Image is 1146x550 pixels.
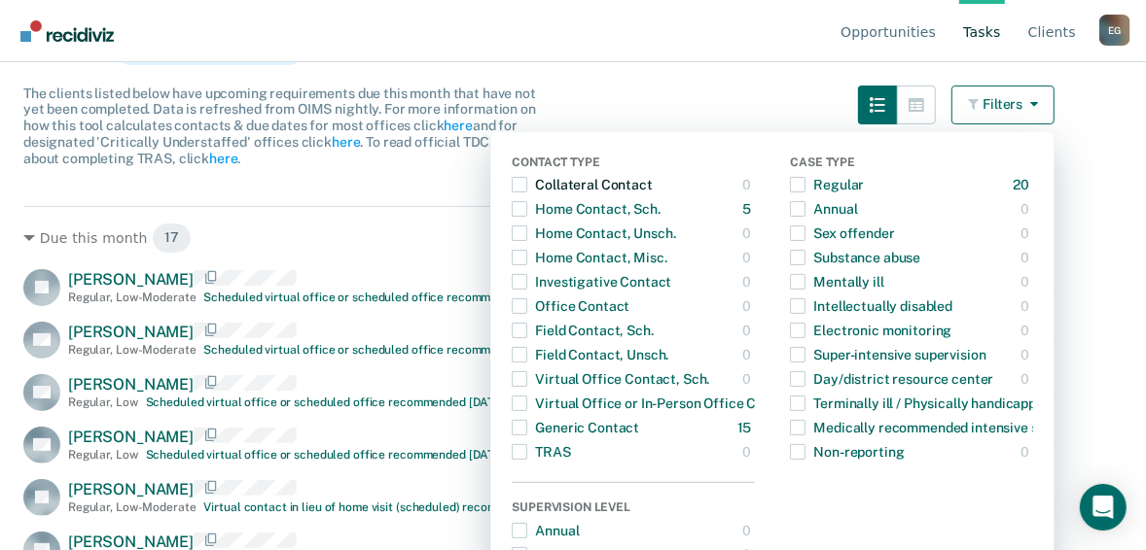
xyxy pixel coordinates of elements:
div: 20 [1014,169,1034,200]
div: Regular , Low-Moderate [68,291,197,304]
div: 5 [743,193,756,224]
div: Terminally ill / Physically handicapped [790,388,1052,419]
div: 0 [743,242,756,273]
div: 0 [743,515,756,546]
span: [PERSON_NAME] [68,428,194,446]
div: 0 [1021,242,1034,273]
div: Mentally ill [790,266,883,297]
div: Office Contact [512,291,629,322]
span: [PERSON_NAME] [68,480,194,498]
div: 0 [1021,315,1034,346]
div: Annual [790,193,857,224]
div: TRAS [512,436,570,467]
div: Collateral Contact [512,169,652,200]
div: Virtual contact in lieu of home visit (scheduled) recommended [DATE] [204,500,581,514]
span: 17 [152,223,192,254]
a: here [332,134,360,150]
div: Field Contact, Sch. [512,315,653,346]
div: Home Contact, Unsch. [512,218,675,249]
div: Scheduled virtual office or scheduled office recommended [DATE] [204,291,564,304]
div: Medically recommended intensive supervision [790,412,1102,443]
div: Regular , Low-Moderate [68,343,197,357]
div: Regular , Low [68,448,138,462]
div: Virtual Office or In-Person Office Contact [512,388,798,419]
div: Investigative Contact [512,266,671,297]
span: [PERSON_NAME] [68,323,194,341]
div: Day/district resource center [790,363,993,395]
div: Tasks [23,30,1123,70]
div: 0 [1021,218,1034,249]
div: Generic Contact [512,412,639,443]
div: Open Intercom Messenger [1080,484,1127,531]
div: Scheduled virtual office or scheduled office recommended [DATE] [146,448,506,462]
button: Profile dropdown button [1099,15,1130,46]
span: The clients listed below have upcoming requirements due this month that have not yet been complet... [23,86,536,166]
span: [PERSON_NAME] [68,375,194,394]
a: here [209,151,237,166]
div: 0 [743,266,756,297]
div: Substance abuse [790,242,920,273]
img: Recidiviz [20,20,114,42]
div: Scheduled virtual office or scheduled office recommended [DATE] [204,343,564,357]
div: Super-intensive supervision [790,339,985,370]
div: Scheduled virtual office or scheduled office recommended [DATE] [146,395,506,409]
div: 0 [743,339,756,370]
span: [PERSON_NAME] [68,270,194,289]
div: Electronic monitoring [790,315,951,346]
div: Regular [790,169,864,200]
div: Case Type [790,155,1033,173]
div: 15 [737,412,756,443]
div: Contact Type [512,155,755,173]
button: Filters [951,86,1055,124]
div: 0 [743,291,756,322]
div: Intellectually disabled [790,291,952,322]
div: Supervision Level [512,500,755,518]
div: 0 [1021,193,1034,224]
div: Home Contact, Sch. [512,193,660,224]
div: Regular , Low-Moderate [68,500,197,514]
div: 0 [743,218,756,249]
div: Virtual Office Contact, Sch. [512,363,709,395]
div: 0 [1021,436,1034,467]
div: Due this month 17 [23,223,1055,254]
div: 0 [1021,291,1034,322]
div: Field Contact, Unsch. [512,339,668,370]
div: Annual [512,515,579,546]
div: 0 [1021,363,1034,395]
div: 0 [743,363,756,395]
div: Regular , Low [68,395,138,409]
div: 0 [1021,266,1034,297]
div: Sex offender [790,218,894,249]
a: here [444,118,472,133]
div: Non-reporting [790,436,904,467]
div: 0 [743,169,756,200]
div: 0 [743,436,756,467]
div: E G [1099,15,1130,46]
div: 0 [743,315,756,346]
div: 0 [1021,339,1034,370]
div: Home Contact, Misc. [512,242,666,273]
